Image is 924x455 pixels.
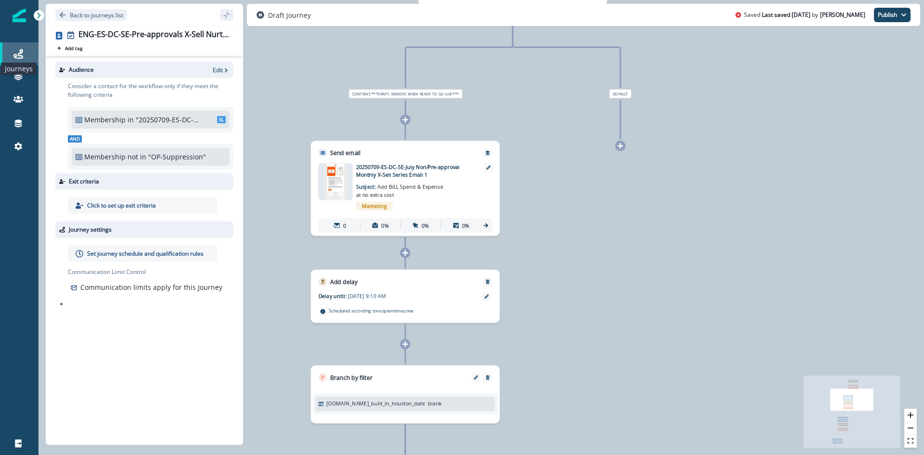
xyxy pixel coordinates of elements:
[69,225,112,234] p: Journey settings
[329,307,414,314] p: Scheduled according to recipient timezone
[513,7,620,88] g: Edge from 9cc1cf27-a24f-44db-9047-bc9679bc3864 to node-edge-label4968898f-baf7-4174-af62-e6e9638f...
[356,163,474,179] p: 20250709-ES-DC-SE-July Non/Pre-approval Monthly X-Sell Series Email 1
[422,221,429,229] p: 0%
[348,89,462,98] span: contains ***DRAFT: REMOVE WHEN READY TO GO LIVE***
[405,7,513,88] g: Edge from 9cc1cf27-a24f-44db-9047-bc9679bc3864 to node-edge-labela95dabbf-67eb-45e0-986c-cce4008b...
[335,89,476,98] div: contains ***DRAFT: REMOVE WHEN READY TO GO LIVE***
[69,177,99,186] p: Exit criteria
[69,65,94,74] p: Audience
[68,268,233,276] p: Communication Limit Control
[319,292,348,300] p: Delay until:
[55,9,127,21] button: Go back
[128,115,134,125] p: in
[428,400,441,407] p: blank
[330,277,358,286] p: Add delay
[70,11,123,19] p: Back to journeys list
[343,221,346,229] p: 0
[87,249,204,258] p: Set journey schedule and qualification rules
[482,375,493,380] button: Remove
[904,422,917,435] button: zoom out
[148,152,213,162] p: "OP-Suppression"
[213,66,223,74] p: Edit
[55,44,84,52] button: Add tag
[381,221,388,229] p: 0%
[550,89,691,98] div: Default
[482,150,493,156] button: Remove
[904,435,917,448] button: fit view
[311,141,500,236] div: Send emailRemoveemail asset unavailable20250709-ES-DC-SE-July Non/Pre-approval Monthly X-Sell Ser...
[78,30,230,40] div: ENG-ES-DC-SE-Pre-approvals X-Sell Nurture
[326,400,425,407] p: [DOMAIN_NAME]_built_in_houston_date
[462,221,469,229] p: 0%
[213,66,230,74] button: Edit
[220,9,233,21] button: sidebar collapse toggle
[68,82,233,99] p: Consider a contact for the workflow only if they meet the following criteria
[482,279,493,285] button: Remove
[311,365,500,424] div: Branch by filterEditRemove[DOMAIN_NAME]_built_in_houston_dateblank
[13,9,26,22] img: Inflection
[217,116,226,123] span: SL
[80,282,222,292] p: Communication limits apply for this Journey
[65,45,82,51] p: Add tag
[356,201,393,210] span: Marketing
[820,11,865,19] p: Joel Acevedo
[136,115,201,125] p: "20250709-ES-DC-SE-July Non/Pre-approval Monthly X-Sell Series"
[356,179,448,198] p: Subject:
[68,135,82,143] span: And
[470,375,482,379] button: Edit
[330,373,372,382] p: Branch by filter
[762,11,810,19] p: Last saved [DATE]
[268,10,311,20] p: Draft journey
[324,163,347,200] img: email asset unavailable
[330,148,360,157] p: Send email
[311,270,500,323] div: Add delayRemoveDelay until:[DATE] 9:10 AMScheduled according torecipienttimezone
[874,8,911,22] button: Publish
[84,152,126,162] p: Membership
[348,292,440,300] p: [DATE] 9:10 AM
[128,152,146,162] p: not in
[609,89,631,98] span: Default
[356,183,443,198] span: Add BILL Spend & Expense at no extra cost
[812,11,818,19] p: by
[744,11,760,19] p: Saved
[84,115,126,125] p: Membership
[904,409,917,422] button: zoom in
[87,201,156,210] p: Click to set up exit criteria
